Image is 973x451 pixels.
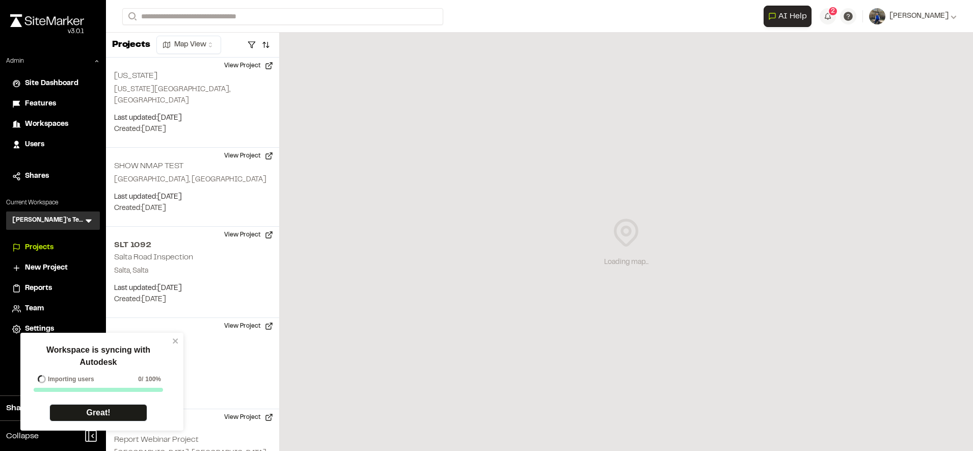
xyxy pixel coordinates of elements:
p: Current Workspace [6,198,100,207]
span: 100% [145,375,161,384]
a: Reports [12,283,94,294]
button: View Project [218,409,279,426]
h2: SLT 1092 [114,239,271,251]
span: Collapse [6,430,39,442]
div: Oh geez...please don't... [10,27,84,36]
p: Created: [DATE] [114,294,271,305]
button: close [172,337,179,345]
p: Last updated: [DATE] [114,113,271,124]
p: Created: [DATE] [114,203,271,214]
a: Workspaces [12,119,94,130]
span: Site Dashboard [25,78,78,89]
p: Workspace is syncing with Autodesk [28,344,169,368]
span: [PERSON_NAME] [889,11,949,22]
h2: Salta [114,330,271,342]
a: Features [12,98,94,110]
a: Great! [49,404,147,421]
p: Last updated: [DATE] [114,192,271,203]
button: Open AI Assistant [764,6,812,27]
p: [GEOGRAPHIC_DATA], [GEOGRAPHIC_DATA] [114,174,271,185]
span: Shares [25,171,49,182]
span: Users [25,139,44,150]
h2: WP1 [114,421,271,434]
p: Created: [DATE] [114,385,271,396]
div: Importing users [34,375,94,384]
img: User [869,8,885,24]
button: [PERSON_NAME] [869,8,957,24]
p: [US_STATE][GEOGRAPHIC_DATA], [GEOGRAPHIC_DATA] [114,84,271,107]
img: rebrand.png [10,14,84,27]
span: Share Workspace [6,402,74,414]
span: 2 [831,7,835,16]
p: Last updated: [DATE] [114,374,271,385]
button: View Project [218,318,279,334]
a: Users [12,139,94,150]
a: Settings [12,324,94,335]
div: Open AI Assistant [764,6,816,27]
p: Created: [DATE] [114,124,271,135]
span: Settings [25,324,54,335]
button: Search [122,8,141,25]
span: Reports [25,283,52,294]
span: Team [25,303,44,314]
button: View Project [218,58,279,74]
p: Salta, Salta [114,357,271,368]
a: Site Dashboard [12,78,94,89]
span: New Project [25,262,68,274]
span: AI Help [778,10,807,22]
p: Admin [6,57,24,66]
h2: SHOW NMAP TEST [114,163,183,170]
div: Loading map... [604,257,648,268]
a: Shares [12,171,94,182]
a: Team [12,303,94,314]
span: Projects [25,242,53,253]
span: Workspaces [25,119,68,130]
button: 2 [820,8,836,24]
h2: [US_STATE] [114,72,157,79]
button: View Project [218,227,279,243]
p: Last updated: [DATE] [114,283,271,294]
p: Salta, Salta [114,266,271,277]
span: Features [25,98,56,110]
span: 0 / [138,375,143,384]
a: Projects [12,242,94,253]
a: New Project [12,262,94,274]
h2: Salta Road Inspection [114,254,193,261]
button: View Project [218,148,279,164]
p: Projects [112,38,150,52]
h3: [PERSON_NAME]'s Test [12,216,84,226]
